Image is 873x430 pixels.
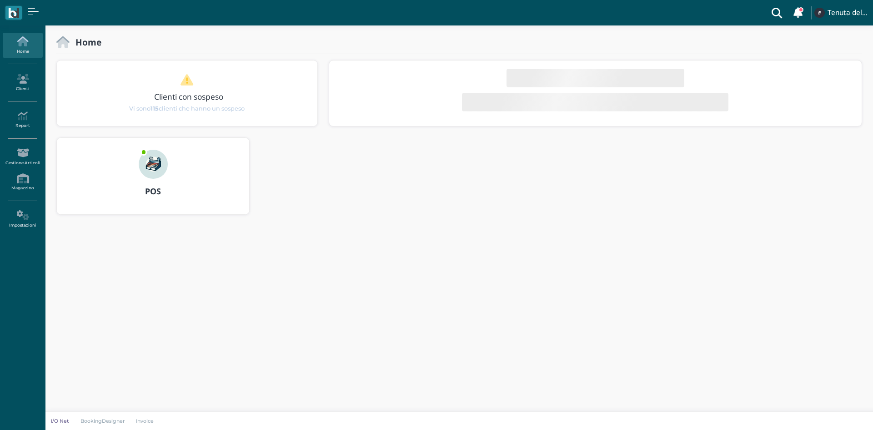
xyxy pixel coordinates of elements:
a: ... Tenuta del Barco [813,2,868,24]
b: 115 [151,105,159,112]
iframe: Help widget launcher [808,402,865,422]
a: Clienti con sospeso Vi sono115clienti che hanno un sospeso [74,74,300,113]
div: 1 / 1 [57,61,317,126]
a: Home [3,33,42,58]
h3: Clienti con sospeso [76,92,301,101]
img: logo [8,8,19,18]
img: ... [139,150,168,179]
a: Gestione Articoli [3,144,42,169]
a: Clienti [3,70,42,95]
a: Magazzino [3,170,42,195]
span: Vi sono clienti che hanno un sospeso [129,104,245,113]
a: Impostazioni [3,207,42,232]
img: ... [814,8,824,18]
a: Report [3,107,42,132]
b: POS [145,186,161,197]
h4: Tenuta del Barco [828,9,868,17]
a: ... POS [56,137,250,226]
h2: Home [70,37,101,47]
